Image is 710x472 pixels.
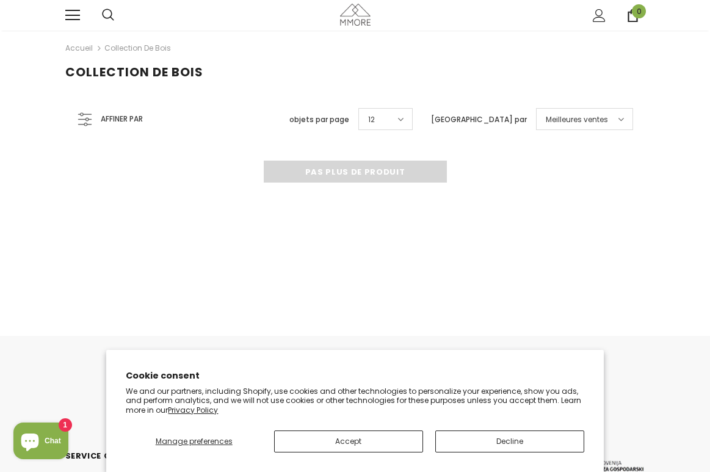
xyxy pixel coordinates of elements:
label: [GEOGRAPHIC_DATA] par [431,114,527,126]
p: We and our partners, including Shopify, use cookies and other technologies to personalize your ex... [126,387,584,415]
a: 0 [626,9,639,22]
h2: Cookie consent [126,369,584,382]
a: Collection de bois [104,43,171,53]
span: Affiner par [101,112,143,126]
button: Decline [435,430,584,452]
img: Cas MMORE [340,4,371,25]
span: Meilleures ventes [546,114,608,126]
span: 12 [368,114,375,126]
button: Accept [274,430,423,452]
a: Accueil [65,41,93,56]
span: 0 [632,4,646,18]
span: Collection de bois [65,64,203,81]
inbox-online-store-chat: Shopify online store chat [10,423,72,462]
label: objets par page [289,114,349,126]
button: Manage preferences [126,430,262,452]
span: Manage preferences [156,436,233,446]
a: Privacy Policy [168,405,218,415]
